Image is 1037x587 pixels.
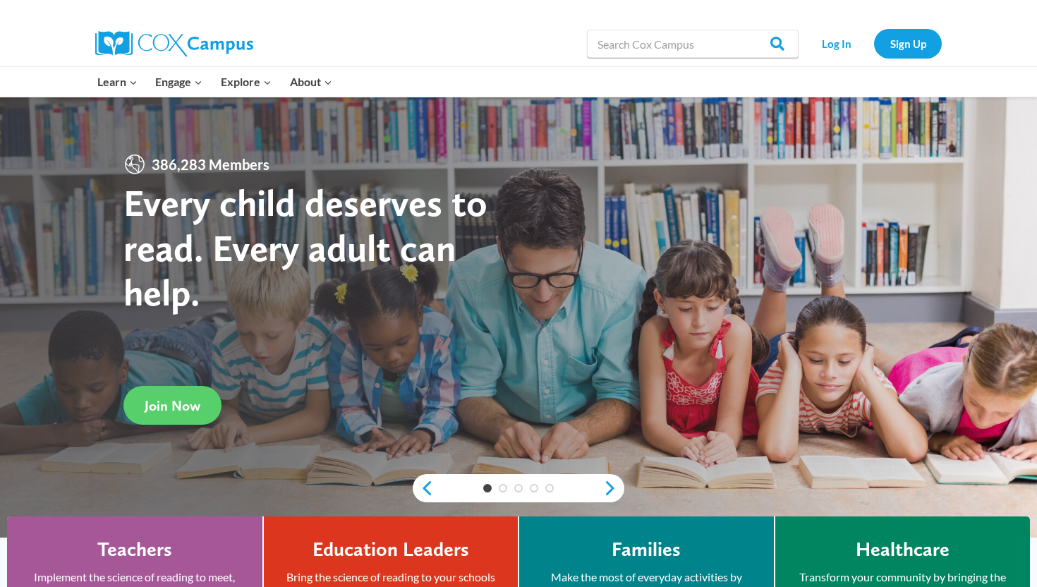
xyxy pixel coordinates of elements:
a: 3 [514,484,523,492]
h4: Families [612,538,681,562]
span: About [290,73,332,91]
img: Cox Campus [95,31,253,56]
a: next [603,480,624,497]
input: Search Cox Campus [587,30,799,58]
a: previous [413,480,434,497]
strong: Every child deserves to read. Every adult can help. [123,180,487,315]
a: 4 [530,484,538,492]
a: Join Now [123,386,222,425]
nav: Secondary Navigation [806,29,942,58]
a: 1 [483,484,492,492]
span: Learn [97,73,138,91]
a: 2 [499,484,507,492]
span: 386,283 Members [146,153,275,176]
span: Explore [221,73,272,91]
a: Log In [806,29,867,58]
a: 5 [545,484,554,492]
h4: Healthcare [856,538,950,562]
h4: Teachers [97,538,172,562]
span: Engage [155,73,202,91]
a: Sign Up [874,29,942,58]
h4: Education Leaders [313,538,469,562]
nav: Primary Navigation [88,67,341,97]
div: content slider buttons [413,474,624,502]
span: Join Now [145,397,200,414]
